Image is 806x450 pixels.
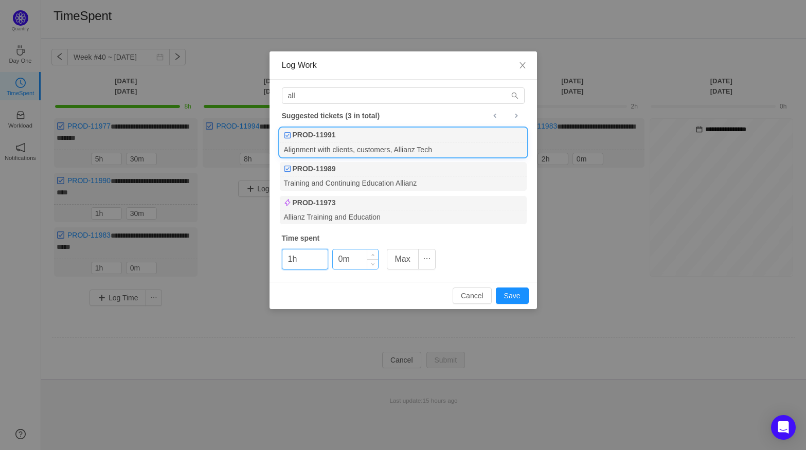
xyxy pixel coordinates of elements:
[367,259,378,269] span: Decrease Value
[508,51,537,80] button: Close
[282,109,525,122] div: Suggested tickets (3 in total)
[371,253,374,257] i: icon: up
[293,130,336,140] b: PROD-11991
[280,176,527,190] div: Training and Continuing Education Allianz
[284,199,291,206] img: 10307
[282,87,525,104] input: Search
[293,197,336,208] b: PROD-11973
[367,249,378,259] span: Increase Value
[293,164,336,174] b: PROD-11989
[280,142,527,156] div: Alignment with clients, customers, Allianz Tech
[282,233,525,244] div: Time spent
[284,165,291,172] img: 10318
[511,92,518,99] i: icon: search
[371,263,374,266] i: icon: down
[282,60,525,71] div: Log Work
[418,249,436,269] button: icon: ellipsis
[284,132,291,139] img: 10318
[453,287,492,304] button: Cancel
[496,287,529,304] button: Save
[280,210,527,224] div: Allianz Training and Education
[387,249,419,269] button: Max
[771,415,796,440] div: Open Intercom Messenger
[518,61,527,69] i: icon: close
